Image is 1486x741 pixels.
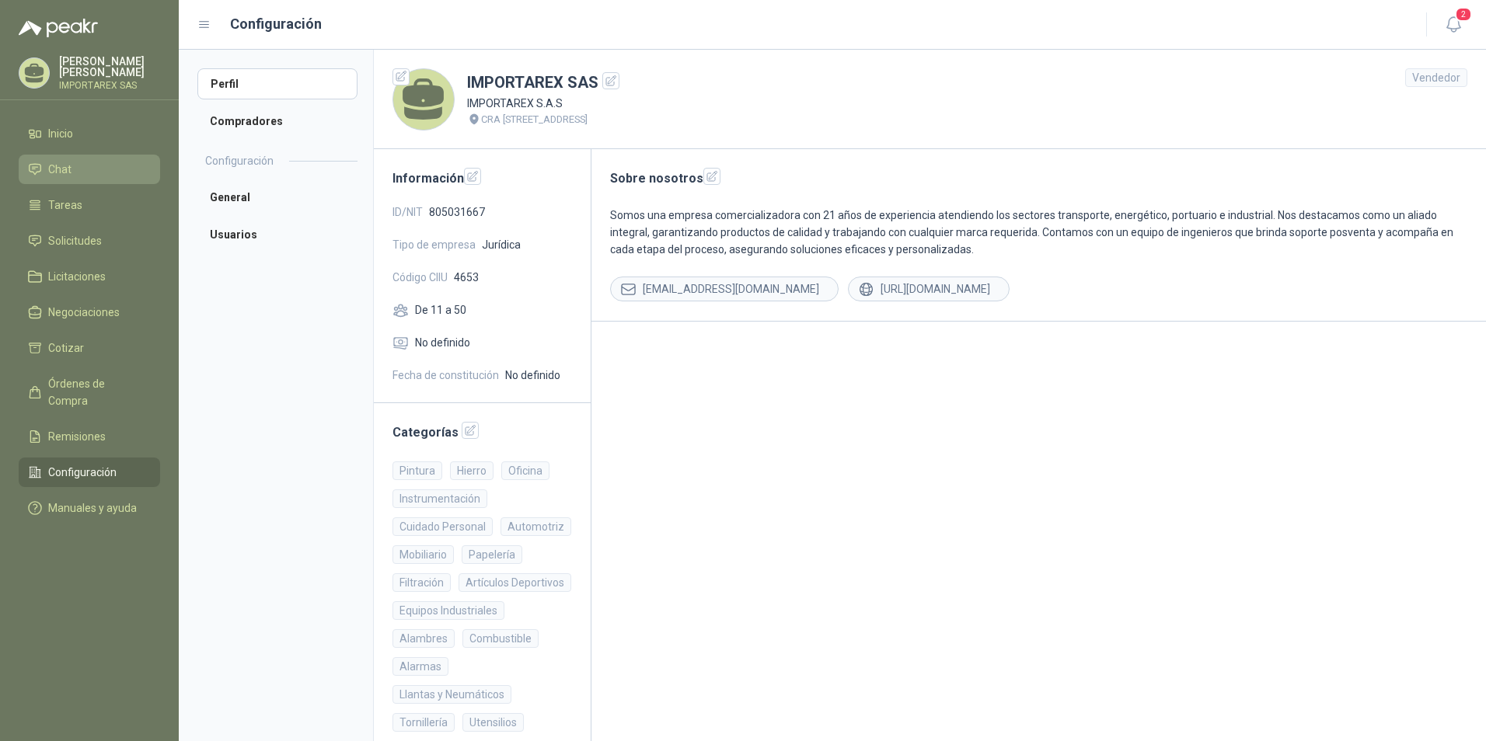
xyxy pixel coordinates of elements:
div: Filtración [392,573,451,592]
span: Configuración [48,464,117,481]
div: Oficina [501,461,549,480]
span: Órdenes de Compra [48,375,145,409]
span: Remisiones [48,428,106,445]
span: Inicio [48,125,73,142]
div: Automotriz [501,517,571,536]
div: Alarmas [392,657,448,676]
div: Instrumentación [392,489,487,508]
span: Chat [48,161,72,178]
a: Cotizar [19,333,160,363]
div: Utensilios [462,713,524,732]
div: [EMAIL_ADDRESS][DOMAIN_NAME] [610,277,839,301]
a: Licitaciones [19,262,160,291]
span: Código CIIU [392,269,448,286]
div: Combustible [462,629,539,648]
div: Alambres [392,629,455,648]
a: Negociaciones [19,297,160,327]
h1: Configuración [230,13,322,35]
span: 2 [1455,7,1472,22]
div: Cuidado Personal [392,517,493,536]
span: Tareas [48,197,82,214]
h2: Categorías [392,422,572,442]
div: Vendedor [1405,68,1467,87]
span: 805031667 [429,204,485,221]
div: Papelería [462,545,522,564]
span: No definido [415,334,470,351]
span: Fecha de constitución [392,367,499,384]
button: 2 [1439,11,1467,39]
div: Artículos Deportivos [459,573,571,592]
h1: IMPORTAREX SAS [467,71,619,95]
span: Solicitudes [48,232,102,249]
a: Solicitudes [19,226,160,256]
a: Chat [19,155,160,184]
span: Jurídica [482,236,521,253]
div: Pintura [392,461,442,480]
div: [URL][DOMAIN_NAME] [848,277,1010,301]
span: 4653 [454,269,479,286]
h2: Configuración [205,152,274,169]
span: ID/NIT [392,204,423,221]
div: Mobiliario [392,545,454,564]
h2: Sobre nosotros [610,168,1467,188]
a: Usuarios [197,219,358,250]
p: Somos una empresa comercializadora con 21 años de experiencia atendiendo los sectores transporte,... [610,207,1467,258]
span: Manuales y ayuda [48,499,137,517]
span: No definido [505,367,560,384]
a: General [197,182,358,213]
p: IMPORTAREX SAS [59,81,160,90]
span: Cotizar [48,339,84,357]
a: Manuales y ayuda [19,493,160,523]
img: Logo peakr [19,19,98,37]
span: Licitaciones [48,268,106,285]
a: Inicio [19,119,160,148]
a: Tareas [19,190,160,220]
div: Equipos Industriales [392,601,504,620]
p: IMPORTAREX S.A.S [467,95,619,112]
p: CRA [STREET_ADDRESS] [481,112,588,127]
div: Tornillería [392,713,455,732]
div: Hierro [450,461,494,480]
a: Compradores [197,106,358,137]
span: De 11 a 50 [415,301,466,318]
span: Negociaciones [48,304,120,321]
a: Configuración [19,457,160,487]
span: Tipo de empresa [392,236,476,253]
a: Órdenes de Compra [19,369,160,416]
a: Remisiones [19,422,160,451]
p: [PERSON_NAME] [PERSON_NAME] [59,56,160,78]
a: Perfil [197,68,358,99]
div: Llantas y Neumáticos [392,685,511,704]
h2: Información [392,168,572,188]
